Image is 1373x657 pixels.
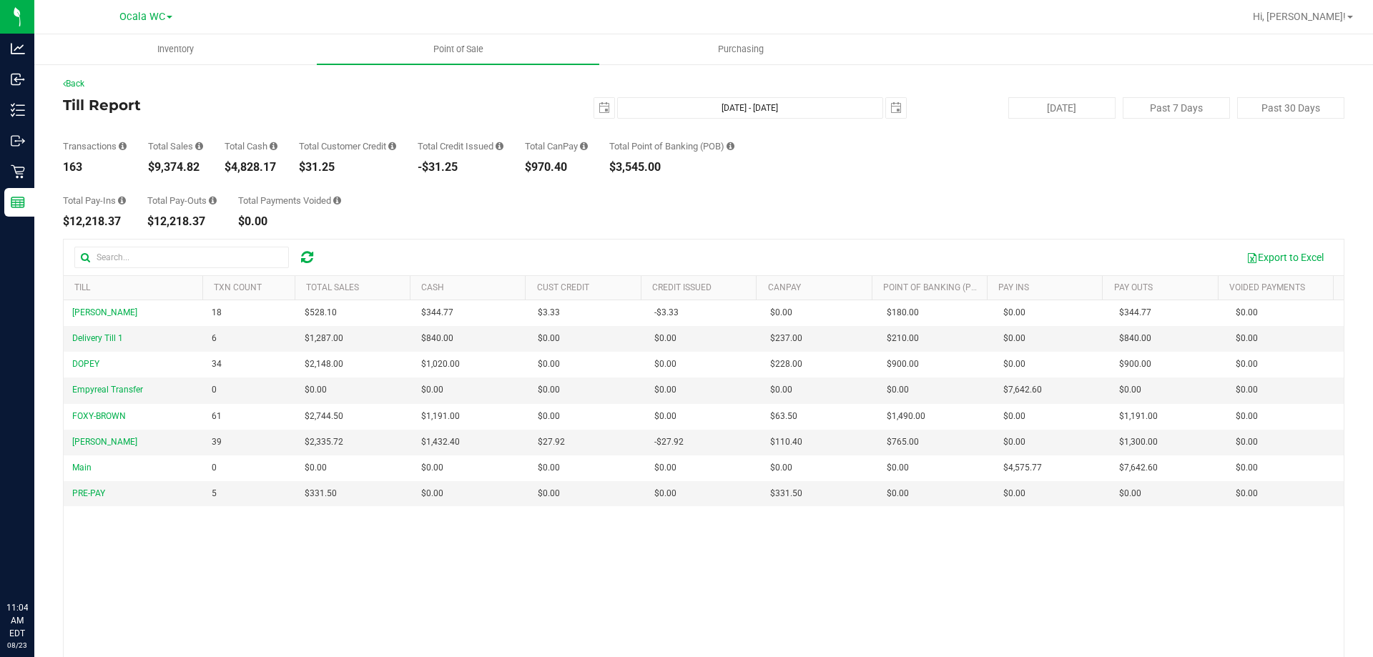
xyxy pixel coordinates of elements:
span: $331.50 [305,487,337,500]
span: 0 [212,461,217,475]
a: Cust Credit [537,282,589,292]
span: Ocala WC [119,11,165,23]
span: $0.00 [538,461,560,475]
button: [DATE] [1008,97,1116,119]
span: Hi, [PERSON_NAME]! [1253,11,1346,22]
span: $0.00 [887,383,909,397]
span: $0.00 [1119,487,1141,500]
span: $7,642.60 [1119,461,1158,475]
span: $0.00 [305,461,327,475]
i: Sum of the successful, non-voided point-of-banking payment transaction amounts, both via payment ... [727,142,734,151]
a: Voided Payments [1229,282,1305,292]
span: Inventory [138,43,213,56]
a: Purchasing [599,34,882,64]
inline-svg: Inbound [11,72,25,87]
a: Till [74,282,90,292]
div: $12,218.37 [63,216,126,227]
div: Total CanPay [525,142,588,151]
span: 61 [212,410,222,423]
span: 0 [212,383,217,397]
i: Sum of all cash pay-outs removed from tills within the date range. [209,196,217,205]
div: Total Pay-Outs [147,196,217,205]
span: PRE-PAY [72,488,105,498]
span: $0.00 [538,332,560,345]
button: Past 30 Days [1237,97,1344,119]
div: Total Credit Issued [418,142,503,151]
span: $2,148.00 [305,357,343,371]
span: $840.00 [1119,332,1151,345]
i: Sum of all successful, non-voided payment transaction amounts using account credit as the payment... [388,142,396,151]
span: $0.00 [1119,383,1141,397]
span: $180.00 [887,306,919,320]
span: $1,020.00 [421,357,460,371]
span: $0.00 [1003,410,1025,423]
span: $0.00 [1236,435,1258,449]
span: $0.00 [1003,487,1025,500]
span: FOXY-BROWN [72,411,126,421]
inline-svg: Outbound [11,134,25,148]
span: $2,335.72 [305,435,343,449]
span: $7,642.60 [1003,383,1042,397]
span: $0.00 [1236,306,1258,320]
div: Total Cash [225,142,277,151]
div: -$31.25 [418,162,503,173]
span: $0.00 [770,461,792,475]
span: $63.50 [770,410,797,423]
div: Total Payments Voided [238,196,341,205]
div: $31.25 [299,162,396,173]
span: $0.00 [654,461,676,475]
span: $0.00 [1003,357,1025,371]
span: $110.40 [770,435,802,449]
span: $4,575.77 [1003,461,1042,475]
span: $1,432.40 [421,435,460,449]
inline-svg: Inventory [11,103,25,117]
button: Past 7 Days [1123,97,1230,119]
span: $0.00 [1236,487,1258,500]
span: $528.10 [305,306,337,320]
a: Credit Issued [652,282,712,292]
div: Total Sales [148,142,203,151]
span: $0.00 [421,461,443,475]
i: Sum of all cash pay-ins added to tills within the date range. [118,196,126,205]
span: $344.77 [421,306,453,320]
span: $0.00 [421,487,443,500]
span: $0.00 [1236,410,1258,423]
span: $0.00 [305,383,327,397]
span: [PERSON_NAME] [72,437,137,447]
a: Pay Outs [1114,282,1153,292]
span: $1,191.00 [421,410,460,423]
div: $0.00 [238,216,341,227]
inline-svg: Retail [11,164,25,179]
div: Transactions [63,142,127,151]
span: $765.00 [887,435,919,449]
div: $3,545.00 [609,162,734,173]
span: $344.77 [1119,306,1151,320]
div: $12,218.37 [147,216,217,227]
span: $237.00 [770,332,802,345]
a: CanPay [768,282,801,292]
span: $3.33 [538,306,560,320]
span: $0.00 [654,383,676,397]
i: Sum of all successful refund transaction amounts from purchase returns resulting in account credi... [496,142,503,151]
span: $1,300.00 [1119,435,1158,449]
p: 11:04 AM EDT [6,601,28,640]
i: Count of all successful payment transactions, possibly including voids, refunds, and cash-back fr... [119,142,127,151]
span: $27.92 [538,435,565,449]
span: Main [72,463,92,473]
div: Total Customer Credit [299,142,396,151]
button: Export to Excel [1237,245,1333,270]
span: $0.00 [421,383,443,397]
a: Back [63,79,84,89]
span: $0.00 [538,487,560,500]
span: Point of Sale [414,43,503,56]
span: $0.00 [887,461,909,475]
span: $0.00 [1003,435,1025,449]
span: $0.00 [770,306,792,320]
span: select [886,98,906,118]
span: $0.00 [1236,461,1258,475]
span: 39 [212,435,222,449]
span: -$3.33 [654,306,679,320]
span: $900.00 [887,357,919,371]
span: $0.00 [654,332,676,345]
span: $331.50 [770,487,802,500]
